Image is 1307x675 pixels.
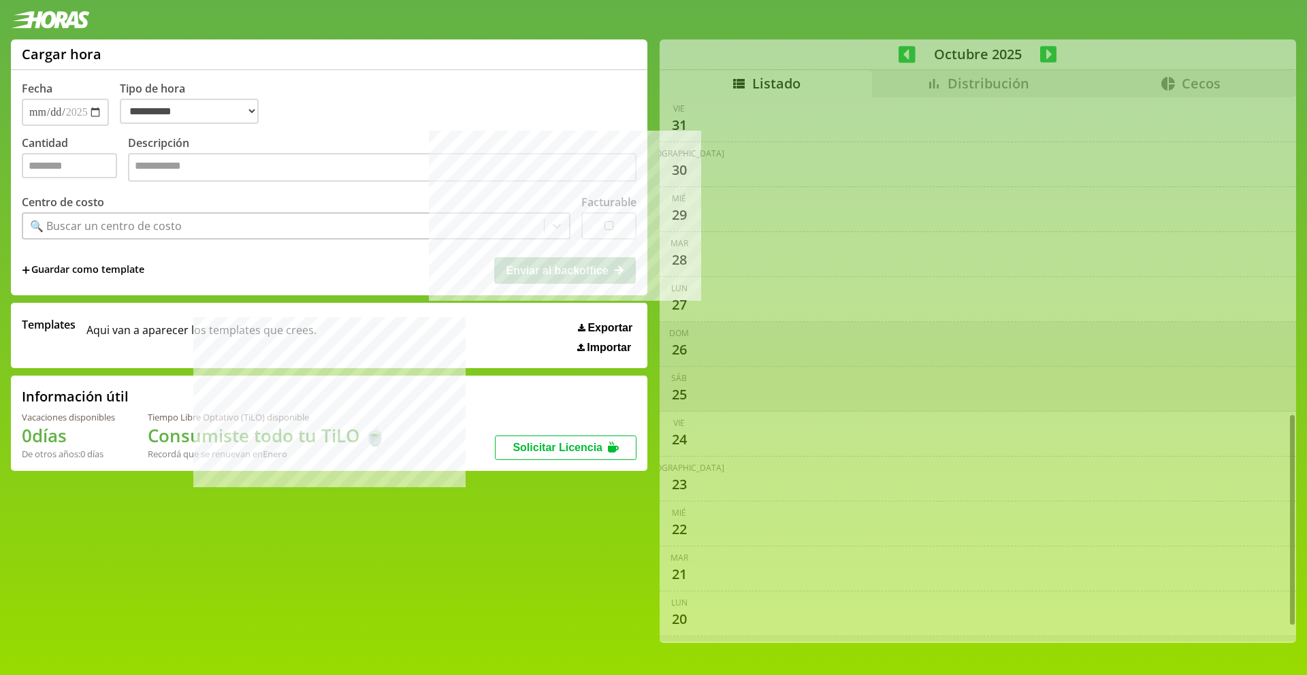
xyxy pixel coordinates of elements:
[22,135,128,185] label: Cantidad
[587,342,631,354] span: Importar
[128,153,636,182] textarea: Descripción
[513,442,602,453] span: Solicitar Licencia
[22,448,115,460] div: De otros años: 0 días
[22,263,30,278] span: +
[22,411,115,423] div: Vacaciones disponibles
[587,322,632,334] span: Exportar
[86,317,317,354] span: Aqui van a aparecer los templates que crees.
[148,448,386,460] div: Recordá que se renuevan en
[22,153,117,178] input: Cantidad
[128,135,636,185] label: Descripción
[22,317,76,332] span: Templates
[263,448,287,460] b: Enero
[120,99,259,124] select: Tipo de hora
[30,218,182,233] div: 🔍 Buscar un centro de costo
[22,195,104,210] label: Centro de costo
[148,423,386,448] h1: Consumiste todo tu TiLO 🍵
[22,45,101,63] h1: Cargar hora
[22,263,144,278] span: +Guardar como template
[120,81,270,126] label: Tipo de hora
[22,387,129,406] h2: Información útil
[148,411,386,423] div: Tiempo Libre Optativo (TiLO) disponible
[22,423,115,448] h1: 0 días
[574,321,636,335] button: Exportar
[11,11,90,29] img: logotipo
[22,81,52,96] label: Fecha
[581,195,636,210] label: Facturable
[495,435,636,460] button: Solicitar Licencia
